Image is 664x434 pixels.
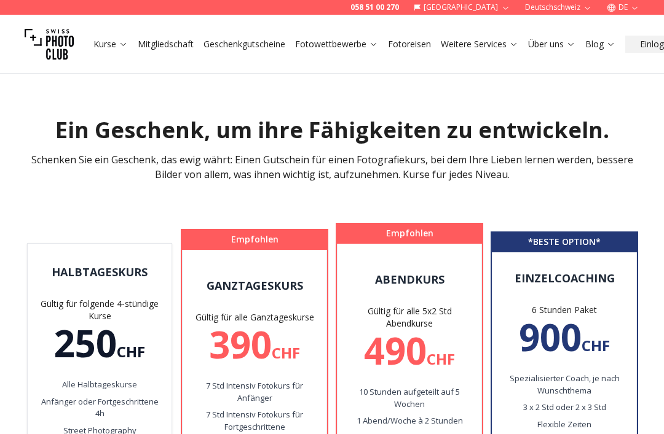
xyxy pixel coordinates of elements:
p: 7 Std Intensiv Fotokurs für Fortgeschrittene [192,409,317,433]
span: CHF [272,343,300,363]
button: Kurse [89,36,133,53]
p: 1 Abend/Woche à 2 Stunden [347,415,472,427]
a: Über uns [528,38,575,50]
p: 3 x 2 Std oder 2 x 3 Std [502,401,626,414]
div: 390 [192,326,317,363]
div: Einzelcoaching [502,269,626,287]
div: HALBTAGESKURS [38,263,162,281]
button: Mitgliedschaft [133,36,199,53]
p: 7 Std Intensiv Fotokurs für Anfänger [192,380,317,404]
button: Über uns [523,36,580,53]
div: Gültig für alle Ganztageskurse [192,311,317,324]
div: * BESTE OPTION * [492,233,636,250]
p: Schenken Sie ein Geschenk, das ewig währt: Einen Gutschein für einen Fotografiekurs, bei dem Ihre... [17,152,647,182]
div: 900 [502,319,626,355]
p: Alle Halbtageskurse [38,379,162,391]
div: Empfohlen [338,225,481,242]
div: Gültig für alle 5x2 Std Abendkurse [347,305,472,330]
a: Fotowettbewerbe [295,38,378,50]
a: Fotoreisen [388,38,431,50]
img: Swiss photo club [25,20,74,69]
a: 058 51 00 270 [350,2,399,12]
p: Spezialisierter Coach, je nach Wunschthema [502,373,626,397]
p: Anfänger oder Fortgeschrittene 4h [38,396,162,420]
div: Gültig für folgende 4-stündige Kurse [38,298,162,322]
a: Weitere Services [441,38,518,50]
button: Geschenkgutscheine [199,36,290,53]
div: 250 [38,325,162,362]
button: Blog [580,36,620,53]
span: CHF [427,349,455,369]
span: CHF [117,341,145,362]
button: Fotoreisen [383,36,436,53]
div: Ganztageskurs [192,277,317,294]
a: Blog [585,38,615,50]
span: CHF [582,335,610,355]
a: Kurse [93,38,128,50]
div: 6 Stunden Paket [502,304,626,316]
div: Empfohlen [183,231,326,248]
a: Mitgliedschaft [138,38,194,50]
p: 10 Stunden aufgeteilt auf 5 Wochen [347,386,472,410]
h1: Ein Geschenk, um ihre Fähigkeiten zu entwickeln. [17,118,647,142]
button: Fotowettbewerbe [290,36,383,53]
p: Flexible Zeiten [502,419,626,431]
div: Abendkurs [347,271,472,288]
div: 490 [347,332,472,369]
a: Geschenkgutscheine [204,38,285,50]
button: Weitere Services [436,36,523,53]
